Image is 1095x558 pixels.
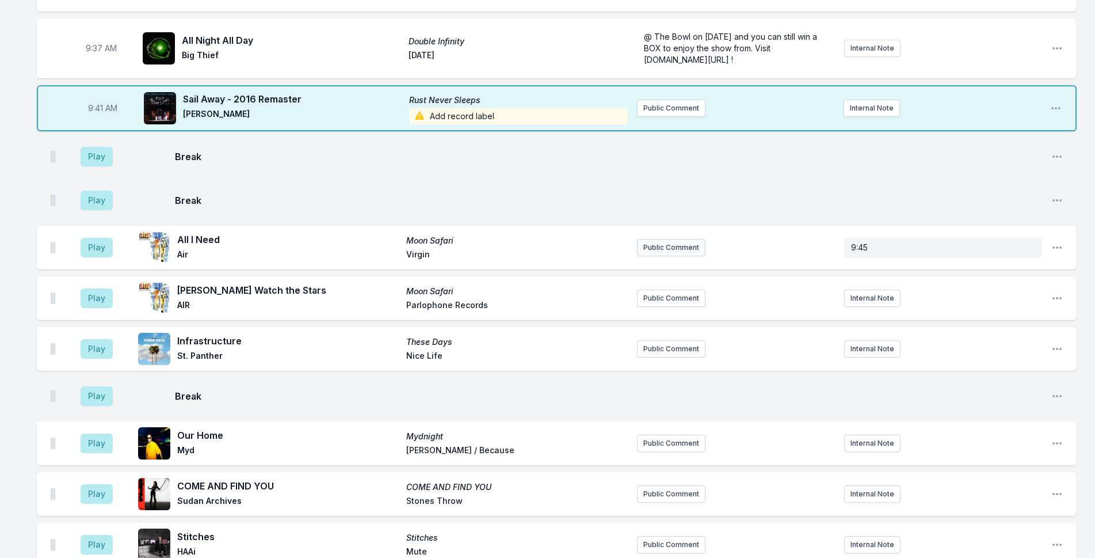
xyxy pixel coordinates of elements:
span: Double Infinity [409,36,628,47]
button: Open playlist item options [1051,242,1063,253]
span: Break [175,389,1042,403]
button: Internal Note [844,340,901,358]
img: Drag Handle [51,293,55,304]
button: Open playlist item options [1051,539,1063,551]
button: Internal Note [844,435,901,452]
span: [DATE] [409,50,628,63]
img: Moon Safari [138,231,170,264]
span: St. Panther [177,350,399,364]
button: Internal Note [844,290,901,307]
button: Internal Note [844,100,900,117]
span: Our Home [177,428,399,442]
button: Play [81,386,113,406]
span: Timestamp [88,103,117,114]
span: Break [175,193,1042,207]
button: Play [81,339,113,359]
span: Infrastructure [177,334,399,348]
button: Public Comment [637,290,705,307]
button: Open playlist item options [1051,151,1063,162]
img: Drag Handle [51,488,55,500]
span: COME AND FIND YOU [177,479,399,493]
button: Open playlist item options [1051,43,1063,54]
span: [PERSON_NAME] Watch the Stars [177,283,399,297]
img: Drag Handle [51,539,55,551]
span: Rust Never Sleeps [409,94,628,106]
img: Drag Handle [51,242,55,253]
span: Virgin [406,249,628,263]
button: Play [81,535,113,555]
span: Stitches [177,530,399,544]
button: Play [81,289,113,308]
img: Mydnight [138,427,170,460]
img: Drag Handle [51,343,55,355]
span: All I Need [177,233,399,246]
span: Nice Life [406,350,628,364]
span: COME AND FIND YOU [406,481,628,493]
button: Public Comment [637,536,705,553]
button: Play [81,434,113,453]
span: Stones Throw [406,495,628,509]
button: Open playlist item options [1051,293,1063,304]
span: AIR [177,299,399,313]
button: Play [81,484,113,504]
span: [PERSON_NAME] / Because [406,445,628,458]
button: Public Comment [637,435,705,452]
span: Air [177,249,399,263]
span: Myd [177,445,399,458]
button: Play [81,238,113,257]
button: Open playlist item options [1050,103,1062,114]
button: Open playlist item options [1051,343,1063,355]
button: Open playlist item options [1051,195,1063,206]
button: Internal Note [844,485,901,503]
img: Drag Handle [51,195,55,206]
button: Play [81,147,113,166]
span: [PERSON_NAME] [183,108,402,124]
button: Internal Note [844,40,901,57]
span: Parlophone Records [406,299,628,313]
img: Moon Safari [138,282,170,314]
button: Public Comment [637,100,705,117]
button: Open playlist item options [1051,438,1063,449]
span: Moon Safari [406,286,628,297]
span: Break [175,150,1042,164]
button: Play [81,191,113,210]
button: Public Comment [637,239,705,256]
span: All Night All Day [182,33,402,47]
button: Public Comment [637,485,705,503]
img: Drag Handle [51,438,55,449]
button: Open playlist item options [1051,488,1063,500]
span: Moon Safari [406,235,628,246]
span: Timestamp [86,43,117,54]
span: Add record label [409,108,628,124]
span: 9:45 [851,242,868,252]
button: Internal Note [844,536,901,553]
img: Drag Handle [51,151,55,162]
img: Drag Handle [51,390,55,402]
img: These Days [138,333,170,365]
button: Open playlist item options [1051,390,1063,402]
span: These Days [406,336,628,348]
span: Stitches [406,532,628,544]
span: Mydnight [406,431,628,442]
img: Double Infinity [143,32,175,64]
img: COME AND FIND YOU [138,478,170,510]
span: Sail Away - 2016 Remaster [183,92,402,106]
img: Rust Never Sleeps [144,92,176,124]
span: Sudan Archives [177,495,399,509]
button: Public Comment [637,340,705,358]
span: @ The Bowl on [DATE] and you can still win a BOX to enjoy the show from. Visit [DOMAIN_NAME][URL] ! [644,32,819,64]
span: Big Thief [182,50,402,63]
